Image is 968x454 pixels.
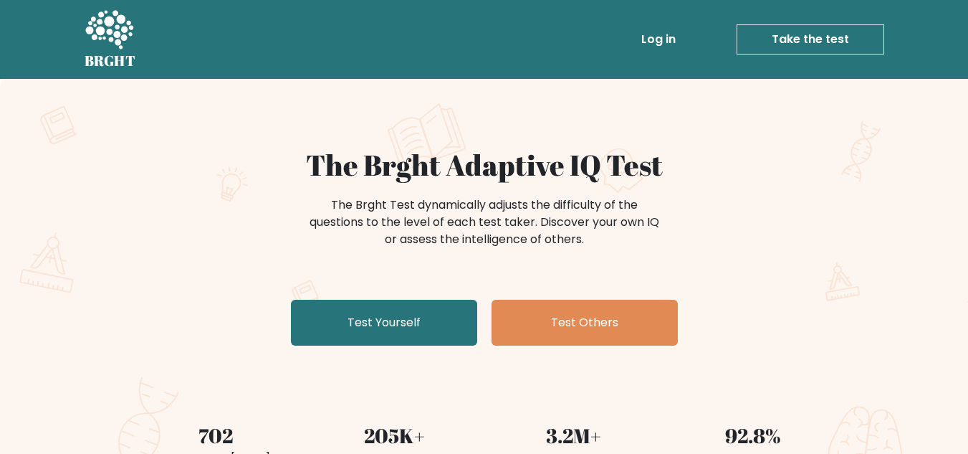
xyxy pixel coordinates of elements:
div: 702 [135,420,297,450]
a: Log in [636,25,681,54]
div: The Brght Test dynamically adjusts the difficulty of the questions to the level of each test take... [305,197,663,248]
a: Take the test [737,24,884,55]
div: 205K+ [314,420,476,450]
div: 92.8% [672,420,834,450]
a: Test Others [492,300,678,346]
div: 3.2M+ [493,420,655,450]
a: Test Yourself [291,300,477,346]
h1: The Brght Adaptive IQ Test [135,148,834,182]
h5: BRGHT [85,52,136,70]
a: BRGHT [85,6,136,73]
